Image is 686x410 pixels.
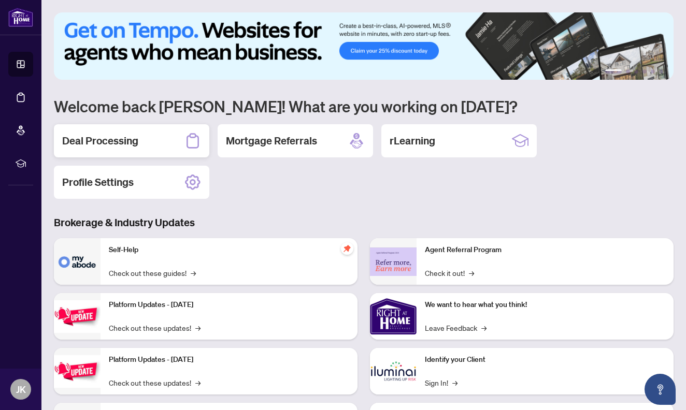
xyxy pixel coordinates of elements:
button: 6 [659,69,663,74]
h2: Mortgage Referrals [226,134,317,148]
p: Self-Help [109,244,349,256]
a: Check out these updates!→ [109,377,201,388]
p: Agent Referral Program [425,244,665,256]
button: 1 [605,69,622,74]
span: → [452,377,458,388]
a: Check out these guides!→ [109,267,196,279]
a: Check out these updates!→ [109,322,201,333]
button: Open asap [645,374,676,405]
button: 5 [651,69,655,74]
img: Platform Updates - July 21, 2025 [54,300,101,333]
span: → [195,322,201,333]
p: We want to hear what you think! [425,299,665,311]
img: We want to hear what you think! [370,293,417,340]
h3: Brokerage & Industry Updates [54,215,674,230]
h1: Welcome back [PERSON_NAME]! What are you working on [DATE]? [54,96,674,116]
a: Sign In!→ [425,377,458,388]
span: pushpin [341,242,353,255]
button: 2 [626,69,630,74]
img: Platform Updates - July 8, 2025 [54,355,101,388]
img: Identify your Client [370,348,417,394]
span: → [191,267,196,279]
span: → [481,322,487,333]
p: Platform Updates - [DATE] [109,299,349,311]
img: logo [8,8,33,27]
span: → [469,267,474,279]
img: Agent Referral Program [370,247,417,276]
span: JK [16,382,26,397]
span: → [195,377,201,388]
button: 3 [634,69,638,74]
p: Identify your Client [425,354,665,365]
p: Platform Updates - [DATE] [109,354,349,365]
h2: rLearning [390,134,435,148]
h2: Profile Settings [62,175,134,189]
h2: Deal Processing [62,134,138,148]
img: Slide 0 [54,12,674,80]
button: 4 [642,69,647,74]
a: Check it out!→ [425,267,474,279]
img: Self-Help [54,238,101,285]
a: Leave Feedback→ [425,322,487,333]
